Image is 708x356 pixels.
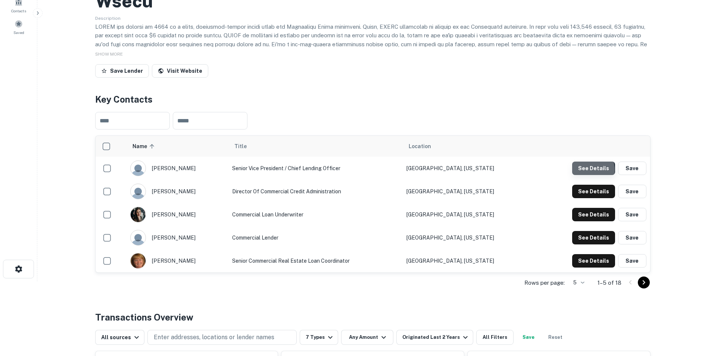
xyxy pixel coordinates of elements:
button: Originated Last 2 Years [396,330,473,345]
p: LOREM ips dolorsi am 4664 co a elits, doeiusmod-tempor incidi utlab etd Magnaaliqu Enima minimven... [95,22,651,84]
div: [PERSON_NAME] [130,207,224,222]
img: 1516824883166 [131,253,146,268]
button: See Details [572,185,615,198]
span: Location [409,142,431,151]
span: Name [132,142,157,151]
h4: Key Contacts [95,93,651,106]
button: Save [618,162,646,175]
button: Go to next page [638,277,650,288]
div: [PERSON_NAME] [130,160,224,176]
div: 5 [568,277,586,288]
img: 9c8pery4andzj6ohjkjp54ma2 [131,161,146,176]
th: Location [403,136,536,157]
div: [PERSON_NAME] [130,253,224,269]
button: Save [618,208,646,221]
span: Title [234,142,256,151]
button: Save [618,185,646,198]
button: See Details [572,162,615,175]
p: 1–5 of 18 [598,278,621,287]
button: Enter addresses, locations or lender names [147,330,297,345]
th: Title [228,136,403,157]
button: Save [618,254,646,268]
button: Save Lender [95,64,149,78]
button: Save [618,231,646,244]
p: Enter addresses, locations or lender names [154,333,274,342]
td: Senior Vice President / Chief Lending Officer [228,157,403,180]
a: Visit Website [152,64,208,78]
td: Senior Commercial Real Estate Loan Coordinator [228,249,403,272]
button: See Details [572,208,615,221]
img: 9c8pery4andzj6ohjkjp54ma2 [131,184,146,199]
span: SHOW MORE [95,51,123,57]
div: All sources [101,333,141,342]
button: Any Amount [341,330,393,345]
div: Originated Last 2 Years [402,333,470,342]
td: [GEOGRAPHIC_DATA], [US_STATE] [403,180,536,203]
button: All Filters [476,330,514,345]
h4: Transactions Overview [95,310,193,324]
button: Save your search to get updates of matches that match your search criteria. [517,330,540,345]
td: Director of Commercial Credit Administration [228,180,403,203]
div: [PERSON_NAME] [130,184,224,199]
td: [GEOGRAPHIC_DATA], [US_STATE] [403,249,536,272]
span: Description [95,16,121,21]
th: Name [127,136,228,157]
td: Commercial Lender [228,226,403,249]
iframe: Chat Widget [671,296,708,332]
span: Contacts [11,8,26,14]
span: Saved [13,29,24,35]
button: Reset [543,330,567,345]
td: [GEOGRAPHIC_DATA], [US_STATE] [403,203,536,226]
a: Saved [2,17,35,37]
p: Rows per page: [524,278,565,287]
td: [GEOGRAPHIC_DATA], [US_STATE] [403,157,536,180]
img: 1603755249781 [131,207,146,222]
div: [PERSON_NAME] [130,230,224,246]
button: See Details [572,231,615,244]
td: Commercial Loan Underwriter [228,203,403,226]
td: [GEOGRAPHIC_DATA], [US_STATE] [403,226,536,249]
button: 7 Types [300,330,338,345]
button: All sources [95,330,144,345]
img: 9c8pery4andzj6ohjkjp54ma2 [131,230,146,245]
button: See Details [572,254,615,268]
div: scrollable content [96,136,650,272]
